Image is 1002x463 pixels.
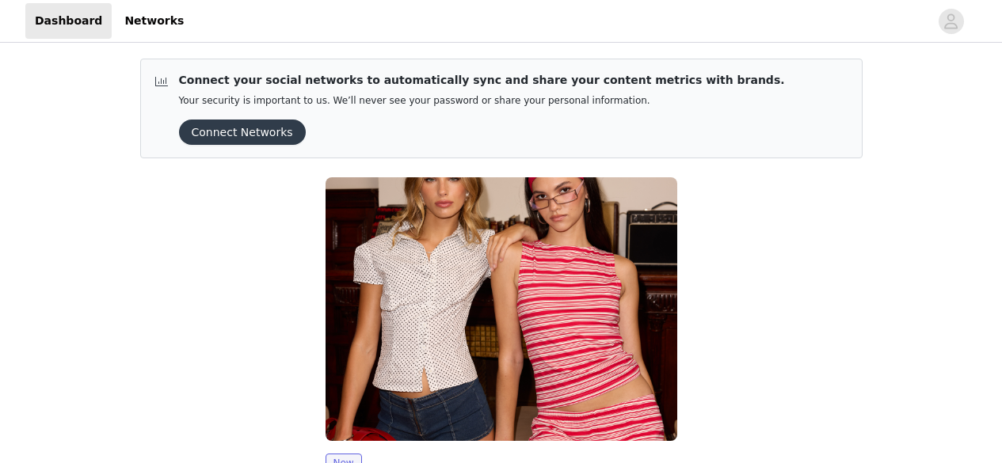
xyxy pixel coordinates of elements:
p: Connect your social networks to automatically sync and share your content metrics with brands. [179,72,785,89]
img: Edikted [326,177,677,441]
a: Networks [115,3,193,39]
button: Connect Networks [179,120,306,145]
div: avatar [943,9,958,34]
p: Your security is important to us. We’ll never see your password or share your personal information. [179,95,785,107]
a: Dashboard [25,3,112,39]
